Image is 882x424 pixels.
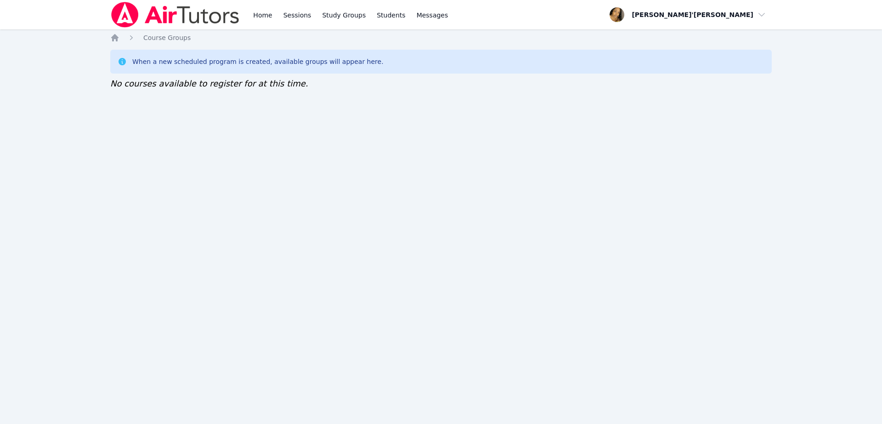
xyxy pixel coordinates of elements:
[417,11,448,20] span: Messages
[132,57,384,66] div: When a new scheduled program is created, available groups will appear here.
[143,34,191,41] span: Course Groups
[110,79,308,88] span: No courses available to register for at this time.
[110,2,240,28] img: Air Tutors
[143,33,191,42] a: Course Groups
[110,33,772,42] nav: Breadcrumb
